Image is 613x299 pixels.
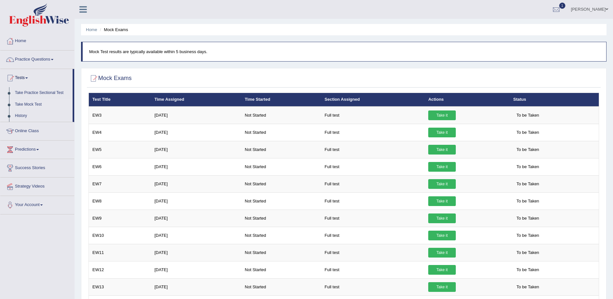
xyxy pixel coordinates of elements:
[151,158,241,175] td: [DATE]
[241,107,321,124] td: Not Started
[241,227,321,244] td: Not Started
[321,141,425,158] td: Full test
[321,278,425,295] td: Full test
[241,93,321,107] th: Time Started
[321,227,425,244] td: Full test
[12,99,73,110] a: Take Mock Test
[98,27,128,33] li: Mock Exams
[321,244,425,261] td: Full test
[0,122,74,138] a: Online Class
[513,213,542,223] span: To be Taken
[513,179,542,189] span: To be Taken
[241,175,321,192] td: Not Started
[89,244,151,261] td: EW11
[0,159,74,175] a: Success Stories
[12,87,73,99] a: Take Practice Sectional Test
[151,175,241,192] td: [DATE]
[428,282,456,292] a: Take it
[241,141,321,158] td: Not Started
[241,278,321,295] td: Not Started
[428,179,456,189] a: Take it
[241,244,321,261] td: Not Started
[513,162,542,172] span: To be Taken
[88,74,132,83] h2: Mock Exams
[428,231,456,240] a: Take it
[513,231,542,240] span: To be Taken
[89,49,600,55] p: Mock Test results are typically available within 5 business days.
[428,265,456,275] a: Take it
[428,213,456,223] a: Take it
[89,175,151,192] td: EW7
[89,261,151,278] td: EW12
[428,110,456,120] a: Take it
[89,278,151,295] td: EW13
[151,261,241,278] td: [DATE]
[241,158,321,175] td: Not Started
[321,210,425,227] td: Full test
[86,27,97,32] a: Home
[513,196,542,206] span: To be Taken
[89,124,151,141] td: EW4
[0,178,74,194] a: Strategy Videos
[513,128,542,137] span: To be Taken
[89,141,151,158] td: EW5
[151,124,241,141] td: [DATE]
[151,278,241,295] td: [DATE]
[89,107,151,124] td: EW3
[151,107,241,124] td: [DATE]
[513,145,542,155] span: To be Taken
[428,196,456,206] a: Take it
[0,51,74,67] a: Practice Questions
[0,141,74,157] a: Predictions
[89,192,151,210] td: EW8
[151,141,241,158] td: [DATE]
[0,32,74,48] a: Home
[89,227,151,244] td: EW10
[321,261,425,278] td: Full test
[425,93,510,107] th: Actions
[0,196,74,212] a: Your Account
[428,145,456,155] a: Take it
[0,69,73,85] a: Tests
[12,110,73,122] a: History
[241,210,321,227] td: Not Started
[151,227,241,244] td: [DATE]
[89,158,151,175] td: EW6
[321,93,425,107] th: Section Assigned
[151,210,241,227] td: [DATE]
[89,93,151,107] th: Test Title
[321,175,425,192] td: Full test
[151,93,241,107] th: Time Assigned
[428,162,456,172] a: Take it
[321,158,425,175] td: Full test
[321,107,425,124] td: Full test
[241,192,321,210] td: Not Started
[513,110,542,120] span: To be Taken
[241,261,321,278] td: Not Started
[513,265,542,275] span: To be Taken
[559,3,566,9] span: 1
[428,128,456,137] a: Take it
[151,192,241,210] td: [DATE]
[151,244,241,261] td: [DATE]
[428,248,456,258] a: Take it
[513,248,542,258] span: To be Taken
[89,210,151,227] td: EW9
[513,282,542,292] span: To be Taken
[321,124,425,141] td: Full test
[241,124,321,141] td: Not Started
[321,192,425,210] td: Full test
[510,93,599,107] th: Status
